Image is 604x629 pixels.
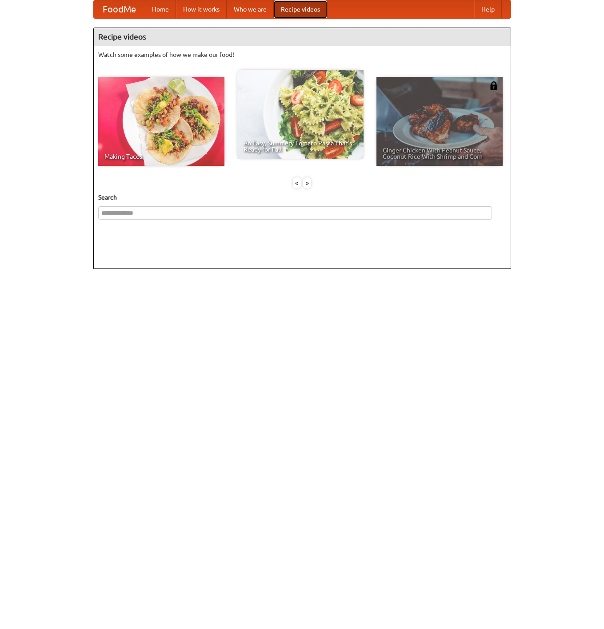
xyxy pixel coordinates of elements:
div: » [303,177,311,188]
a: An Easy, Summery Tomato Pasta That's Ready for Fall [237,70,364,159]
span: An Easy, Summery Tomato Pasta That's Ready for Fall [244,140,357,152]
a: Recipe videos [274,0,327,18]
h5: Search [98,193,506,202]
a: How it works [176,0,227,18]
a: Home [145,0,176,18]
a: FoodMe [94,0,145,18]
a: Who we are [227,0,274,18]
a: Help [474,0,502,18]
div: « [293,177,301,188]
img: 483408.png [489,81,498,90]
span: Making Tacos [104,153,218,160]
a: Making Tacos [98,77,224,166]
p: Watch some examples of how we make our food! [98,50,506,59]
h4: Recipe videos [94,28,511,46]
